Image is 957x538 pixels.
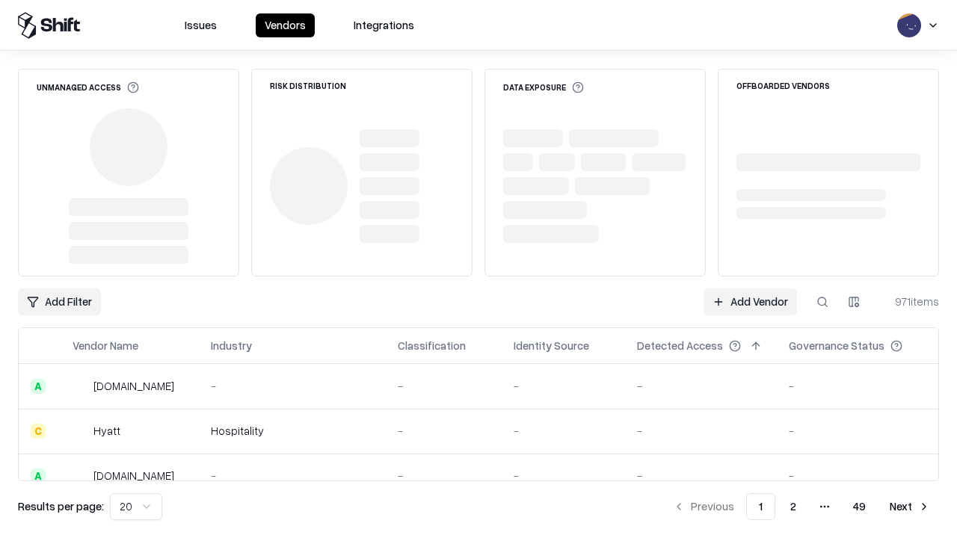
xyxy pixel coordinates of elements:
div: Identity Source [514,338,589,353]
nav: pagination [664,493,939,520]
div: - [514,468,613,483]
div: Hyatt [93,423,120,439]
div: Industry [211,338,252,353]
button: Issues [176,13,226,37]
button: Integrations [345,13,423,37]
button: 2 [778,493,808,520]
div: - [637,378,765,394]
div: 971 items [879,294,939,309]
img: Hyatt [73,424,87,439]
div: Classification [398,338,466,353]
button: Vendors [256,13,315,37]
div: [DOMAIN_NAME] [93,468,174,483]
div: - [398,423,490,439]
button: Next [881,493,939,520]
img: primesec.co.il [73,469,87,483]
div: - [211,378,374,394]
button: 1 [746,493,775,520]
button: 49 [841,493,878,520]
div: C [31,424,46,439]
button: Add Filter [18,288,101,315]
div: Governance Status [789,338,884,353]
div: A [31,469,46,483]
div: Detected Access [637,338,723,353]
div: Offboarded Vendors [736,81,830,90]
div: [DOMAIN_NAME] [93,378,174,394]
div: - [211,468,374,483]
div: - [789,423,926,439]
div: - [789,468,926,483]
div: Unmanaged Access [37,81,139,93]
div: - [637,468,765,483]
div: - [398,378,490,394]
div: - [398,468,490,483]
div: - [514,423,613,439]
img: intrado.com [73,379,87,394]
a: Add Vendor [704,288,797,315]
div: Vendor Name [73,338,138,353]
p: Results per page: [18,498,104,514]
div: - [637,423,765,439]
div: - [514,378,613,394]
div: - [789,378,926,394]
div: A [31,379,46,394]
div: Data Exposure [503,81,584,93]
div: Hospitality [211,423,374,439]
div: Risk Distribution [270,81,346,90]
